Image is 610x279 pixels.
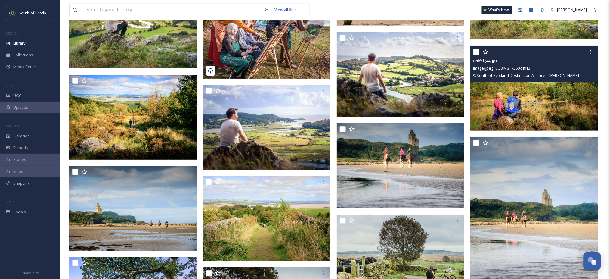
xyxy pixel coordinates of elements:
span: UGC [13,93,21,99]
img: Blackstone Clydesdales (64).jpg [69,166,197,251]
span: Library [13,40,25,46]
a: [PERSON_NAME] [547,4,590,16]
span: Privacy Policy [21,271,39,275]
span: South of Scotland Destination Alliance [19,10,87,16]
span: Embeds [13,145,28,151]
img: Criffel (42).jpg [69,75,197,160]
img: Criffel (44).jpg [470,46,598,131]
span: Uploads [13,105,28,110]
span: Maps [13,169,23,174]
span: [PERSON_NAME] [557,7,587,12]
span: WIDGETS [6,124,20,128]
input: Search your library [83,3,261,17]
span: image/jpeg | 6.38 MB | 7360 x 4912 [473,65,531,71]
span: SnapLink [13,180,30,186]
span: Stories [13,157,26,162]
a: View all files [271,4,307,16]
a: Privacy Policy [21,269,39,276]
button: Open Chat [584,252,601,270]
img: Palnackie (28).jpg [337,32,464,117]
span: Media Centres [13,64,40,70]
span: © South of Scotland Destination Alliance | [PERSON_NAME] [473,73,579,78]
span: COLLECT [6,83,19,88]
img: Palnackie (24).jpg [203,85,330,170]
a: What's New [482,6,512,14]
img: Blackstone Clydesdales (41).jpg [337,123,464,208]
span: SOCIALS [6,200,18,204]
span: MEDIA [6,31,17,36]
img: Criffel (63).jpg [203,176,330,261]
span: Collections [13,52,33,58]
img: images.jpeg [10,10,16,16]
span: Socials [13,209,26,215]
span: Criffel (44).jpg [473,58,498,64]
span: Galleries [13,133,29,139]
